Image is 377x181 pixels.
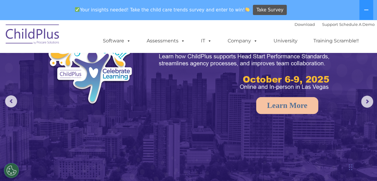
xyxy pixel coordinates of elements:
[268,35,304,47] a: University
[349,158,352,176] div: Drag
[339,22,375,27] a: Schedule A Demo
[307,35,365,47] a: Training Scramble!!
[245,7,250,12] img: 👏
[295,22,375,27] font: |
[3,20,63,50] img: ChildPlus by Procare Solutions
[4,163,19,178] button: Cookies Settings
[141,35,191,47] a: Assessments
[222,35,264,47] a: Company
[253,5,287,15] a: Take Survey
[83,40,102,44] span: Last name
[195,35,218,47] a: IT
[279,116,377,181] iframe: Chat Widget
[75,7,79,12] img: ✅
[83,64,109,69] span: Phone number
[322,22,338,27] a: Support
[73,4,252,16] span: Your insights needed! Take the child care trends survey and enter to win!
[295,22,315,27] a: Download
[97,35,137,47] a: Software
[256,5,283,15] span: Take Survey
[256,97,318,114] a: Learn More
